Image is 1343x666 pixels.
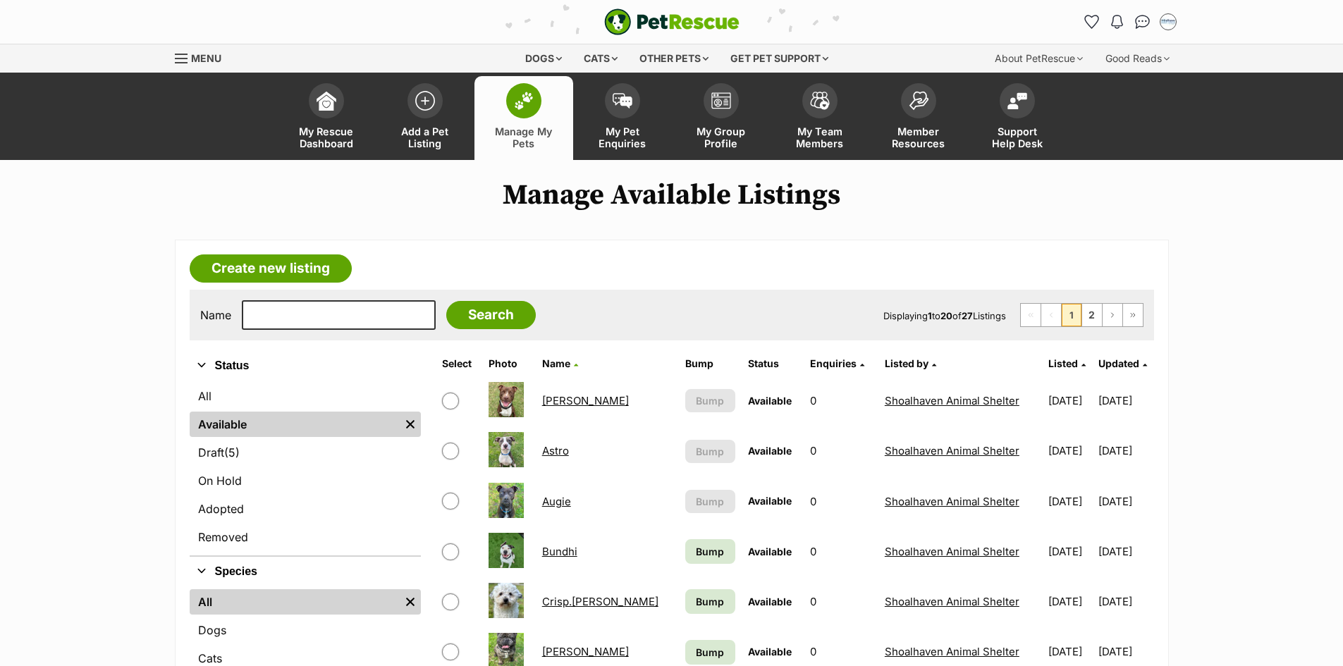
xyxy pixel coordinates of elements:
[885,444,1019,457] a: Shoalhaven Animal Shelter
[804,577,877,626] td: 0
[685,440,735,463] button: Bump
[685,640,735,665] a: Bump
[968,76,1067,160] a: Support Help Desk
[1123,304,1143,326] a: Last page
[175,44,231,70] a: Menu
[696,544,724,559] span: Bump
[748,395,792,407] span: Available
[376,76,474,160] a: Add a Pet Listing
[400,412,421,437] a: Remove filter
[1132,11,1154,33] a: Conversations
[604,8,740,35] img: logo-e224e6f780fb5917bec1dbf3a21bbac754714ae5b6737aabdf751b685950b380.svg
[542,444,569,457] a: Astro
[190,440,421,465] a: Draft
[1098,376,1153,425] td: [DATE]
[190,589,400,615] a: All
[885,545,1019,558] a: Shoalhaven Animal Shelter
[190,468,421,493] a: On Hold
[685,589,735,614] a: Bump
[190,254,352,283] a: Create new listing
[1043,527,1097,576] td: [DATE]
[542,545,577,558] a: Bundhi
[748,545,792,557] span: Available
[436,352,482,375] th: Select
[711,92,731,109] img: group-profile-icon-3fa3cf56718a62981997c0bc7e787c4b2cf8bcc04b72c1350f741eb67cf2f40e.svg
[542,495,571,508] a: Augie
[1007,92,1027,109] img: help-desk-icon-fdf02630f3aa405de69fd3d07c3f3aa587a6932b1a1747fa1d2bba05be0121f9.svg
[224,444,240,461] span: (5)
[514,92,534,110] img: manage-my-pets-icon-02211641906a0b7f246fdf0571729dbe1e7629f14944591b6c1af311fb30b64b.svg
[1135,15,1150,29] img: chat-41dd97257d64d25036548639549fe6c8038ab92f7586957e7f3b1b290dea8141.svg
[1048,357,1078,369] span: Listed
[985,44,1093,73] div: About PetRescue
[1081,11,1179,33] ul: Account quick links
[190,383,421,409] a: All
[542,357,570,369] span: Name
[885,595,1019,608] a: Shoalhaven Animal Shelter
[685,389,735,412] button: Bump
[883,310,1006,321] span: Displaying to of Listings
[720,44,838,73] div: Get pet support
[1096,44,1179,73] div: Good Reads
[1021,304,1041,326] span: First page
[190,562,421,581] button: Species
[542,595,658,608] a: Crisp.[PERSON_NAME]
[1098,426,1153,475] td: [DATE]
[748,596,792,608] span: Available
[574,44,627,73] div: Cats
[986,125,1049,149] span: Support Help Desk
[1103,304,1122,326] a: Next page
[909,91,928,110] img: member-resources-icon-8e73f808a243e03378d46382f2149f9095a855e16c252ad45f914b54edf8863c.svg
[400,589,421,615] a: Remove filter
[542,394,629,407] a: [PERSON_NAME]
[483,352,534,375] th: Photo
[190,357,421,375] button: Status
[680,352,741,375] th: Bump
[542,357,578,369] a: Name
[696,645,724,660] span: Bump
[1043,376,1097,425] td: [DATE]
[1082,304,1102,326] a: Page 2
[804,477,877,526] td: 0
[696,594,724,609] span: Bump
[940,310,952,321] strong: 20
[190,617,421,643] a: Dogs
[604,8,740,35] a: PetRescue
[1081,11,1103,33] a: Favourites
[1062,304,1081,326] span: Page 1
[748,495,792,507] span: Available
[1043,577,1097,626] td: [DATE]
[885,357,936,369] a: Listed by
[542,645,629,658] a: [PERSON_NAME]
[190,524,421,550] a: Removed
[295,125,358,149] span: My Rescue Dashboard
[885,357,928,369] span: Listed by
[1157,11,1179,33] button: My account
[885,645,1019,658] a: Shoalhaven Animal Shelter
[317,91,336,111] img: dashboard-icon-eb2f2d2d3e046f16d808141f083e7271f6b2e854fb5c12c21221c1fb7104beca.svg
[804,527,877,576] td: 0
[1098,357,1147,369] a: Updated
[804,426,877,475] td: 0
[696,494,724,509] span: Bump
[689,125,753,149] span: My Group Profile
[771,76,869,160] a: My Team Members
[277,76,376,160] a: My Rescue Dashboard
[887,125,950,149] span: Member Resources
[630,44,718,73] div: Other pets
[742,352,804,375] th: Status
[1111,15,1122,29] img: notifications-46538b983faf8c2785f20acdc204bb7945ddae34d4c08c2a6579f10ce5e182be.svg
[696,444,724,459] span: Bump
[1098,577,1153,626] td: [DATE]
[613,93,632,109] img: pet-enquiries-icon-7e3ad2cf08bfb03b45e93fb7055b45f3efa6380592205ae92323e6603595dc1f.svg
[1161,15,1175,29] img: Jodie Parnell profile pic
[1048,357,1086,369] a: Listed
[190,496,421,522] a: Adopted
[200,309,231,321] label: Name
[1098,357,1139,369] span: Updated
[869,76,968,160] a: Member Resources
[804,376,877,425] td: 0
[788,125,852,149] span: My Team Members
[1020,303,1143,327] nav: Pagination
[1106,11,1129,33] button: Notifications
